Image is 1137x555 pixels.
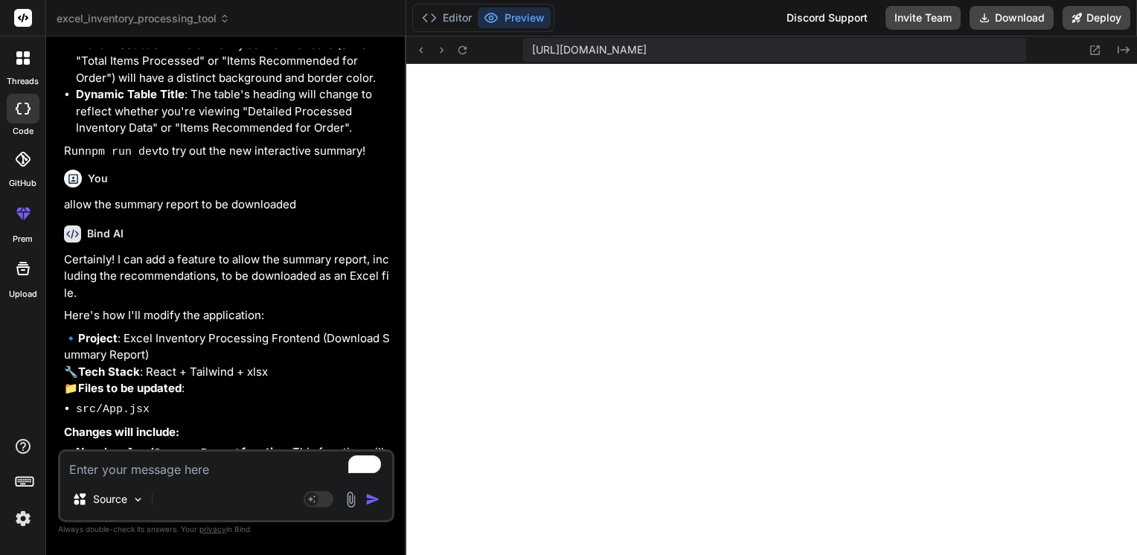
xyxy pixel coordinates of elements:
img: settings [10,506,36,531]
h6: You [88,171,108,186]
strong: Changes will include: [64,425,179,439]
p: Certainly! I can add a feature to allow the summary report, including the recommendations, to be ... [64,251,391,302]
img: Pick Models [132,493,144,506]
iframe: Preview [406,64,1137,555]
button: Download [970,6,1054,30]
strong: Dynamic Table Title [76,87,185,101]
label: GitHub [9,177,36,190]
label: code [13,125,33,138]
p: Here's how I'll modify the application: [64,307,391,324]
button: Invite Team [885,6,961,30]
strong: Files to be updated [78,381,182,395]
div: Discord Support [778,6,877,30]
textarea: To enrich screen reader interactions, please activate Accessibility in Grammarly extension settings [60,452,392,478]
code: downloadSummaryReport [100,447,241,460]
p: Run to try out the new interactive summary! [64,143,391,161]
code: npm run dev [85,146,158,158]
li: : This function will gather the summary statistics and client recommendations and format them int... [76,444,391,496]
span: excel_inventory_processing_tool [57,11,230,26]
h6: Bind AI [87,226,124,241]
button: Preview [478,7,551,28]
p: 🔹 : Excel Inventory Processing Frontend (Download Summary Report) 🔧 : React + Tailwind + xlsx 📁 : [64,330,391,397]
li: : The currently active filter card (either "Total Items Processed" or "Items Recommended for Orde... [76,36,391,87]
span: [URL][DOMAIN_NAME] [532,42,647,57]
label: Upload [9,288,37,301]
p: Source [93,492,127,507]
button: Deploy [1063,6,1130,30]
strong: Project [78,331,118,345]
label: prem [13,233,33,246]
p: allow the summary report to be downloaded [64,196,391,214]
strong: Tech Stack [78,365,140,379]
strong: New function [76,445,286,459]
button: Editor [416,7,478,28]
span: privacy [199,524,226,533]
img: attachment [342,491,359,508]
label: threads [7,75,39,88]
strong: Visual Feedback [76,37,166,51]
li: : The table's heading will change to reflect whether you're viewing "Detailed Processed Inventory... [76,86,391,137]
code: src/App.jsx [76,403,150,416]
img: icon [365,492,380,507]
p: Always double-check its answers. Your in Bind [58,522,394,536]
